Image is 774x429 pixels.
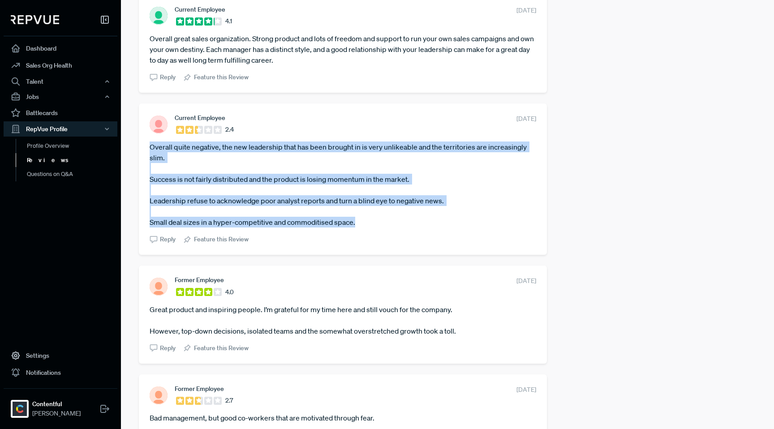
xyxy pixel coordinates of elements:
[32,399,81,409] strong: Contentful
[4,104,117,121] a: Battlecards
[225,17,232,26] span: 4.1
[4,388,117,422] a: ContentfulContentful[PERSON_NAME]
[516,114,536,124] span: [DATE]
[160,73,176,82] span: Reply
[4,89,117,104] button: Jobs
[4,364,117,381] a: Notifications
[194,73,249,82] span: Feature this Review
[516,385,536,395] span: [DATE]
[4,40,117,57] a: Dashboard
[4,74,117,89] button: Talent
[194,235,249,244] span: Feature this Review
[194,343,249,353] span: Feature this Review
[13,402,27,416] img: Contentful
[150,304,536,336] article: Great product and inspiring people. I’m grateful for my time here and still vouch for the company...
[175,114,225,121] span: Current Employee
[11,15,59,24] img: RepVue
[225,125,234,134] span: 2.4
[516,6,536,15] span: [DATE]
[150,142,536,227] article: Overall quite negative, the new leadership that has been brought in is very unlikeable and the te...
[32,409,81,418] span: [PERSON_NAME]
[150,33,536,65] article: Overall great sales organization. Strong product and lots of freedom and support to run your own ...
[16,167,129,181] a: Questions on Q&A
[4,57,117,74] a: Sales Org Health
[160,235,176,244] span: Reply
[160,343,176,353] span: Reply
[150,412,536,423] article: Bad management, but good co-workers that are motivated through fear.
[516,276,536,286] span: [DATE]
[225,396,233,405] span: 2.7
[175,276,224,283] span: Former Employee
[225,287,234,297] span: 4.0
[4,121,117,137] button: RepVue Profile
[16,153,129,167] a: Reviews
[175,385,224,392] span: Former Employee
[4,347,117,364] a: Settings
[16,139,129,153] a: Profile Overview
[175,6,225,13] span: Current Employee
